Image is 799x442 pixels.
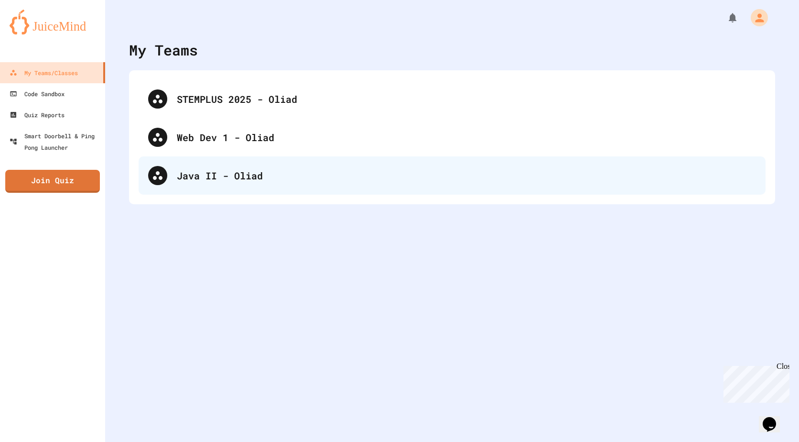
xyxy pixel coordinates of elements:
[177,130,756,144] div: Web Dev 1 - Oliad
[5,170,100,193] a: Join Quiz
[177,92,756,106] div: STEMPLUS 2025 - Oliad
[10,67,78,78] div: My Teams/Classes
[759,404,789,432] iframe: chat widget
[10,130,101,153] div: Smart Doorbell & Ping Pong Launcher
[10,109,65,121] div: Quiz Reports
[741,7,770,29] div: My Account
[720,362,789,403] iframe: chat widget
[139,118,766,156] div: Web Dev 1 - Oliad
[139,156,766,195] div: Java II - Oliad
[10,88,65,99] div: Code Sandbox
[10,10,96,34] img: logo-orange.svg
[709,10,741,26] div: My Notifications
[4,4,66,61] div: Chat with us now!Close
[177,168,756,183] div: Java II - Oliad
[139,80,766,118] div: STEMPLUS 2025 - Oliad
[129,39,198,61] div: My Teams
